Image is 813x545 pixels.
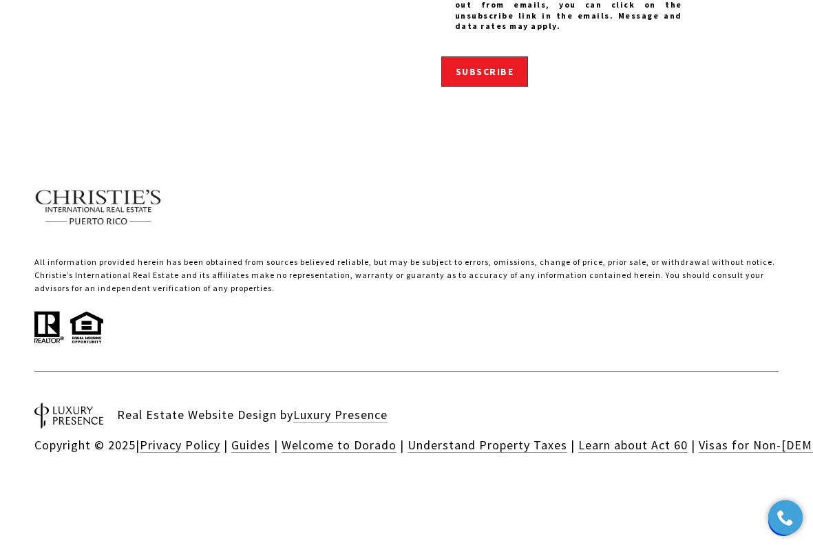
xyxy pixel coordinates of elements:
span: Subscribe [456,65,514,78]
span: | [274,437,278,453]
a: Welcome to Dorado - open in a new tab [282,437,397,453]
span: | [571,437,575,453]
a: Guides [231,437,271,453]
button: Subscribe [441,56,529,87]
span: 2025 [108,437,136,453]
a: Privacy Policy [140,437,220,453]
span: | [691,437,695,453]
span: Copyright © [34,437,105,453]
a: Luxury Presence - open in a new tab [293,407,388,423]
a: Understand Property Taxes - open in a new tab [408,437,567,453]
img: Real Estate Website Design by [34,403,103,429]
img: Christie's International Real Estate text transparent background [34,173,162,242]
div: Real Estate Website Design by [117,405,388,425]
p: All information provided herein has been obtained from sources believed reliable, but may be subj... [34,255,779,308]
span: | [400,437,404,453]
img: All information provided herein has been obtained from sources believed reliable, but may be subj... [34,308,103,344]
a: Learn about Act 60 - open in a new tab [578,437,688,453]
